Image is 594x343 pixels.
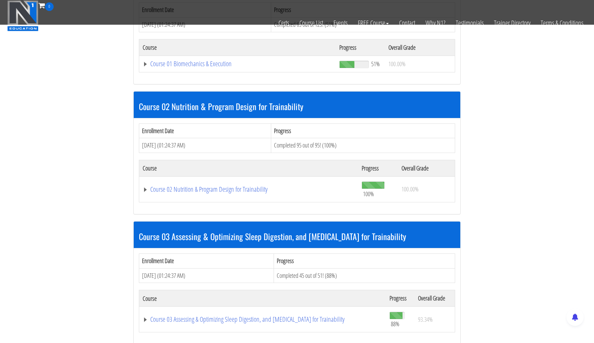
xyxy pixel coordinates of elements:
th: Enrollment Date [139,123,271,138]
th: Course [139,290,386,307]
span: 51% [371,60,380,68]
a: Course 02 Nutrition & Program Design for Trainability [143,186,355,193]
th: Course [139,160,358,176]
a: Why N1? [420,11,451,35]
a: FREE Course [353,11,394,35]
span: 100% [363,190,374,198]
a: Course 03 Assessing & Optimizing Sleep Digestion, and [MEDICAL_DATA] for Trainability [143,316,383,323]
th: Enrollment Date [139,253,274,268]
th: Progress [358,160,398,176]
td: 100.00% [385,56,455,72]
a: Trainer Directory [489,11,536,35]
a: Terms & Conditions [536,11,588,35]
td: [DATE] (01:24:37 AM) [139,268,274,283]
h3: Course 03 Assessing & Optimizing Sleep Digestion, and [MEDICAL_DATA] for Trainability [139,232,455,241]
span: 0 [45,2,54,11]
th: Overall Grade [385,39,455,56]
a: 0 [38,1,54,10]
th: Overall Grade [415,290,455,307]
td: 100.00% [398,176,455,202]
th: Progress [271,123,455,138]
td: [DATE] (01:24:37 AM) [139,138,271,153]
a: Course List [294,11,328,35]
th: Overall Grade [398,160,455,176]
img: n1-education [7,0,38,31]
span: 88% [391,320,399,328]
th: Course [139,39,336,56]
th: Progress [336,39,385,56]
a: Testimonials [451,11,489,35]
a: Events [328,11,353,35]
a: Course 01 Biomechanics & Execution [143,60,332,67]
td: Completed 45 out of 51! (88%) [274,268,455,283]
th: Progress [274,253,455,268]
td: Completed 95 out of 95! (100%) [271,138,455,153]
th: Progress [386,290,415,307]
a: Certs [273,11,294,35]
td: 93.34% [415,307,455,332]
a: Contact [394,11,420,35]
h3: Course 02 Nutrition & Program Design for Trainability [139,102,455,111]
